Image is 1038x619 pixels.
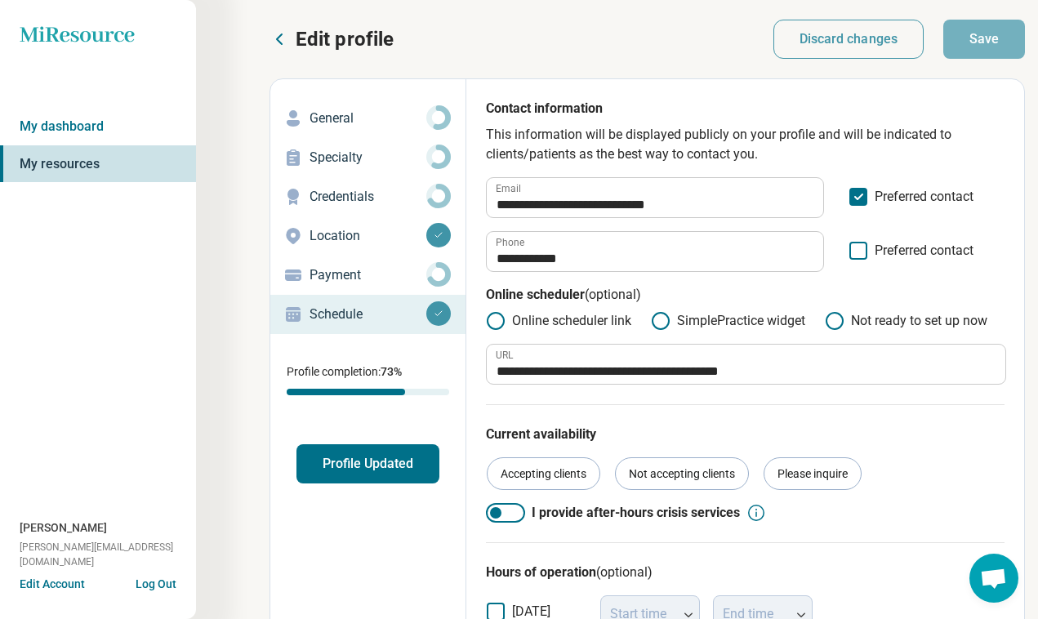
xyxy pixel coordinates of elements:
[486,311,631,331] label: Online scheduler link
[20,576,85,593] button: Edit Account
[310,109,426,128] p: General
[270,295,466,334] a: Schedule
[20,519,107,537] span: [PERSON_NAME]
[487,457,600,490] div: Accepting clients
[270,354,466,405] div: Profile completion:
[585,287,641,302] span: (optional)
[512,603,550,619] span: [DATE]
[596,564,653,580] span: (optional)
[969,554,1018,603] a: Open chat
[825,311,987,331] label: Not ready to set up now
[943,20,1025,59] button: Save
[270,256,466,295] a: Payment
[773,20,924,59] button: Discard changes
[310,305,426,324] p: Schedule
[875,187,973,218] span: Preferred contact
[651,311,805,331] label: SimplePractice widget
[296,26,394,52] p: Edit profile
[136,576,176,589] button: Log Out
[486,425,1005,444] p: Current availability
[486,285,1005,311] p: Online scheduler
[310,187,426,207] p: Credentials
[287,389,449,395] div: Profile completion
[270,26,394,52] button: Edit profile
[486,125,1005,164] p: This information will be displayed publicly on your profile and will be indicated to clients/pati...
[310,265,426,285] p: Payment
[270,177,466,216] a: Credentials
[296,444,439,483] button: Profile Updated
[764,457,862,490] div: Please inquire
[496,350,513,360] label: URL
[875,241,973,272] span: Preferred contact
[270,99,466,138] a: General
[310,148,426,167] p: Specialty
[270,138,466,177] a: Specialty
[270,216,466,256] a: Location
[532,503,740,523] span: I provide after-hours crisis services
[496,184,521,194] label: Email
[20,540,196,569] span: [PERSON_NAME][EMAIL_ADDRESS][DOMAIN_NAME]
[496,238,524,247] label: Phone
[615,457,749,490] div: Not accepting clients
[486,99,1005,125] p: Contact information
[310,226,426,246] p: Location
[381,365,402,378] span: 73 %
[486,563,1005,582] h3: Hours of operation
